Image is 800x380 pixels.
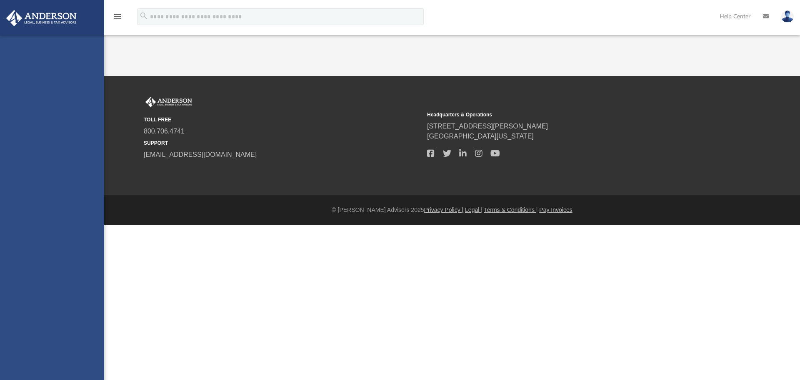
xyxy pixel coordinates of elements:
img: Anderson Advisors Platinum Portal [4,10,79,26]
img: User Pic [781,10,794,23]
small: Headquarters & Operations [427,111,705,118]
a: 800.706.4741 [144,128,185,135]
a: Pay Invoices [539,206,572,213]
i: search [139,11,148,20]
small: TOLL FREE [144,116,421,123]
a: [STREET_ADDRESS][PERSON_NAME] [427,123,548,130]
small: SUPPORT [144,139,421,147]
a: [GEOGRAPHIC_DATA][US_STATE] [427,133,534,140]
a: Terms & Conditions | [484,206,538,213]
a: Legal | [465,206,482,213]
a: menu [112,16,122,22]
div: © [PERSON_NAME] Advisors 2025 [104,206,800,214]
i: menu [112,12,122,22]
a: Privacy Policy | [424,206,464,213]
img: Anderson Advisors Platinum Portal [144,97,194,108]
a: [EMAIL_ADDRESS][DOMAIN_NAME] [144,151,257,158]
